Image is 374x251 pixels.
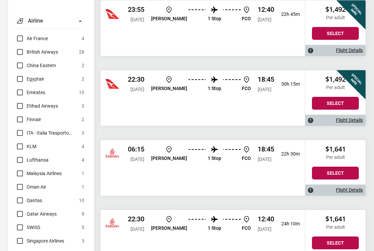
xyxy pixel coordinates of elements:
[258,87,271,92] span: [DATE]
[106,217,119,230] img: Qatar Airways
[27,102,58,110] span: Etihad Airways
[258,157,271,162] span: [DATE]
[100,0,305,56] div: Qantas 23:55 [DATE] [PERSON_NAME] 1 Stop FCO 12:40 [DATE] 22h 45m
[27,61,56,69] span: China Eastern
[305,45,366,56] div: Flight Details
[82,115,84,123] span: 2
[312,215,359,223] h2: $1,641
[16,156,49,164] label: Lufthansa
[312,236,359,249] button: Select
[208,156,221,161] p: 1 Stop
[106,77,119,91] img: Virgin Australia
[16,88,45,96] label: Emirates
[27,156,49,164] span: Lufthansa
[27,196,42,204] span: Qantas
[27,142,36,150] span: KLM
[16,183,46,191] label: Oman Air
[16,210,57,218] label: Qatar Airways
[82,129,84,137] span: 3
[27,183,46,191] span: Oman Air
[336,48,363,53] a: Flight Details
[312,27,359,40] button: Select
[28,17,43,25] h3: Airline
[82,61,84,69] span: 2
[16,13,84,29] button: Airline
[82,142,84,150] span: 4
[151,16,187,22] p: [PERSON_NAME]
[27,169,62,177] span: Malaysia Airlines
[208,86,221,91] p: 1 Stop
[280,81,300,87] p: 30h 15m
[258,145,274,153] p: 18:45
[312,145,359,153] h2: $1,641
[82,210,84,218] span: 9
[151,86,187,91] p: [PERSON_NAME]
[16,75,44,83] label: Egyptair
[27,237,64,245] span: Singapore Airlines
[82,156,84,164] span: 4
[27,210,57,218] span: Qatar Airways
[258,75,274,83] p: 18:45
[312,5,359,13] h2: $1,492
[208,16,221,22] p: 1 Stop
[27,223,40,231] span: SWISS
[151,156,187,161] p: [PERSON_NAME]
[312,167,359,179] button: Select
[100,70,305,126] div: Qantas 22:30 [DATE] [PERSON_NAME] 1 Stop FCO 18:45 [DATE] 30h 15m
[16,223,40,231] label: SWISS
[82,223,84,231] span: 5
[242,225,251,231] p: FCO
[16,34,48,43] label: Air France
[128,145,144,153] p: 06:15
[16,48,58,56] label: British Airways
[151,225,187,231] p: [PERSON_NAME]
[16,196,42,204] label: Qantas
[106,7,119,21] img: Virgin Australia
[16,115,41,123] label: Finnair
[305,115,366,126] div: Flight Details
[242,86,251,91] p: FCO
[82,169,84,177] span: 1
[16,169,62,177] label: Malaysia Airlines
[131,17,144,22] span: [DATE]
[280,11,300,17] p: 22h 45m
[128,5,144,13] p: 23:55
[106,147,119,161] img: Qatar Airways
[312,224,359,230] p: Per adult
[79,196,84,204] span: 10
[208,225,221,231] p: 1 Stop
[131,157,144,162] span: [DATE]
[82,102,84,110] span: 3
[305,185,366,196] div: Flight Details
[312,75,359,83] h2: $1,492
[16,237,64,245] label: Singapore Airlines
[312,155,359,160] p: Per adult
[258,17,271,22] span: [DATE]
[336,187,363,193] a: Flight Details
[79,88,84,96] span: 10
[82,237,84,245] span: 3
[16,129,78,137] label: ITA - Italia Trasporto Aereo
[27,129,78,137] span: ITA - Italia Trasporto Aereo
[128,75,144,83] p: 22:30
[280,221,300,227] p: 24h 10m
[79,48,84,56] span: 28
[336,117,363,123] a: Flight Details
[100,140,305,196] div: Emirates 06:15 [DATE] [PERSON_NAME] 1 Stop FCO 18:45 [DATE] 22h 30m
[312,15,359,21] p: Per adult
[16,61,56,69] label: China Eastern
[27,48,58,56] span: British Airways
[27,115,41,123] span: Finnair
[27,34,48,43] span: Air France
[128,215,144,223] p: 22:30
[258,226,271,232] span: [DATE]
[16,102,58,110] label: Etihad Airways
[82,75,84,83] span: 2
[131,226,144,232] span: [DATE]
[27,88,45,96] span: Emirates
[312,85,359,90] p: Per adult
[258,215,274,223] p: 12:40
[27,75,44,83] span: Egyptair
[242,16,251,22] p: FCO
[16,142,36,150] label: KLM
